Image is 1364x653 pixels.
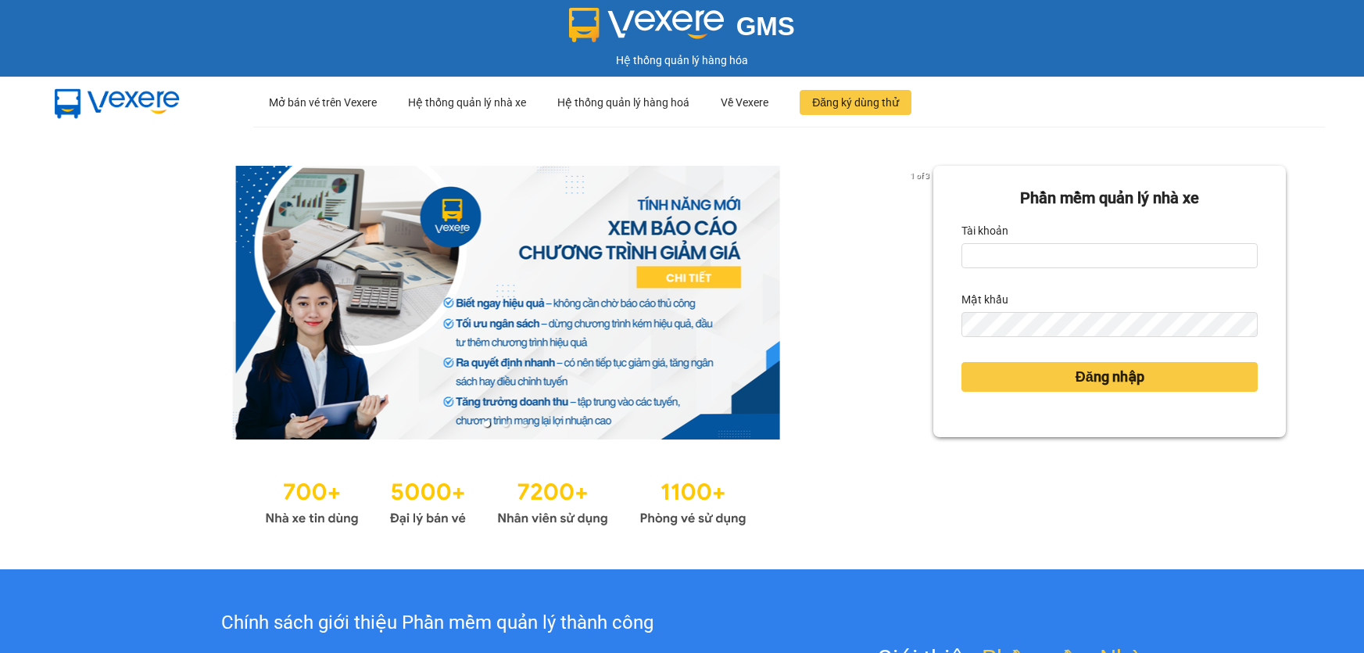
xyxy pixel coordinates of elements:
[812,94,899,111] span: Đăng ký dùng thử
[569,8,724,42] img: logo 2
[557,77,689,127] div: Hệ thống quản lý hàng hoá
[911,166,933,440] button: next slide / item
[961,362,1258,392] button: Đăng nhập
[4,52,1360,69] div: Hệ thống quản lý hàng hóa
[95,608,779,638] div: Chính sách giới thiệu Phần mềm quản lý thành công
[961,218,1008,243] label: Tài khoản
[800,90,911,115] button: Đăng ký dùng thử
[736,12,795,41] span: GMS
[521,421,528,427] li: slide item 3
[265,471,746,530] img: Statistics.png
[78,166,100,440] button: previous slide / item
[1076,366,1144,388] span: Đăng nhập
[961,287,1008,312] label: Mật khẩu
[39,77,195,128] img: mbUUG5Q.png
[269,77,377,127] div: Mở bán vé trên Vexere
[961,243,1258,268] input: Tài khoản
[569,23,795,36] a: GMS
[961,186,1258,210] div: Phần mềm quản lý nhà xe
[484,421,490,427] li: slide item 1
[906,166,933,186] p: 1 of 3
[961,312,1258,337] input: Mật khẩu
[721,77,768,127] div: Về Vexere
[503,421,509,427] li: slide item 2
[408,77,526,127] div: Hệ thống quản lý nhà xe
